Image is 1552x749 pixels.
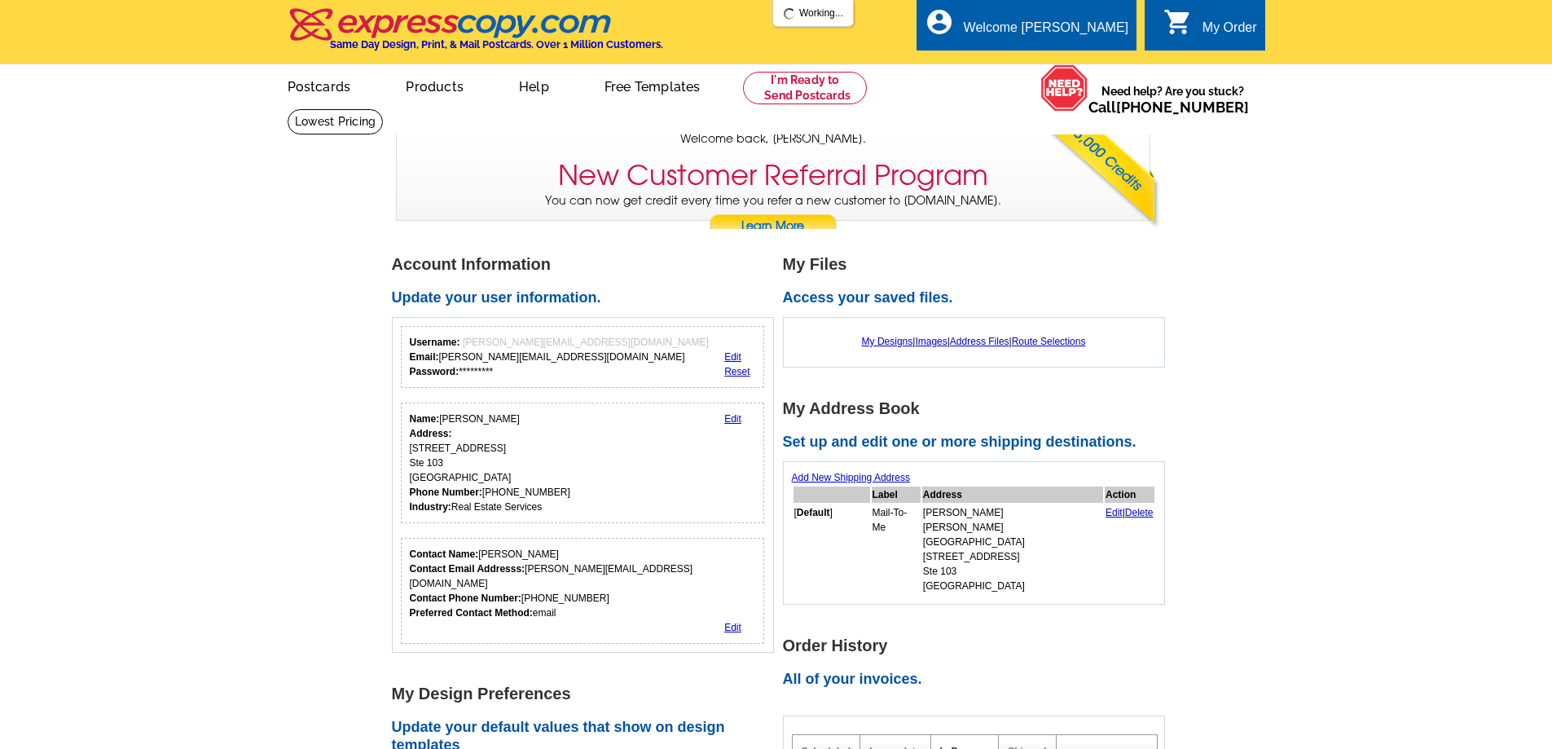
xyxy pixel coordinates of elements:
p: You can now get credit every time you refer a new customer to [DOMAIN_NAME]. [397,192,1150,239]
h2: Set up and edit one or more shipping destinations. [783,434,1174,452]
a: My Designs [862,336,913,347]
i: account_circle [925,7,954,37]
a: Learn More [709,214,838,239]
span: [PERSON_NAME][EMAIL_ADDRESS][DOMAIN_NAME] [463,337,709,348]
h1: Order History [783,637,1174,654]
a: Postcards [262,66,377,104]
span: Welcome back, [PERSON_NAME]. [680,130,866,148]
th: Action [1105,487,1154,503]
h1: My Address Book [783,400,1174,417]
strong: Preferred Contact Method: [410,607,533,619]
a: Products [380,66,490,104]
div: [PERSON_NAME][EMAIL_ADDRESS][DOMAIN_NAME] ********* [410,335,709,379]
th: Label [872,487,921,503]
a: Add New Shipping Address [792,472,910,483]
h2: All of your invoices. [783,671,1174,689]
h1: Account Information [392,256,783,273]
h2: Update your user information. [392,289,783,307]
span: Call [1088,99,1249,116]
div: Who should we contact regarding order issues? [401,538,765,644]
div: | | | [792,326,1156,357]
img: help [1040,64,1088,112]
strong: Name: [410,413,440,425]
a: Same Day Design, Print, & Mail Postcards. Over 1 Million Customers. [288,20,663,51]
h1: My Files [783,256,1174,273]
div: [PERSON_NAME] [STREET_ADDRESS] Ste 103 [GEOGRAPHIC_DATA] [PHONE_NUMBER] Real Estate Services [410,412,570,514]
b: Default [797,507,830,518]
a: Reset [724,366,750,377]
a: [PHONE_NUMBER] [1116,99,1249,116]
strong: Contact Name: [410,549,479,560]
strong: Password: [410,366,459,377]
a: Edit [724,351,741,363]
a: Address Files [950,336,1009,347]
i: shopping_cart [1163,7,1193,37]
h4: Same Day Design, Print, & Mail Postcards. Over 1 Million Customers. [330,38,663,51]
strong: Phone Number: [410,487,482,498]
a: Edit [724,622,741,633]
a: Edit [1106,507,1123,518]
a: Edit [724,413,741,425]
h1: My Design Preferences [392,685,783,703]
th: Address [922,487,1103,503]
a: Route Selections [1012,336,1086,347]
a: Delete [1125,507,1154,518]
h2: Access your saved files. [783,289,1174,307]
div: Welcome [PERSON_NAME] [964,20,1128,43]
strong: Contact Phone Number: [410,593,521,604]
strong: Contact Email Addresss: [410,563,525,575]
img: loading... [783,7,796,20]
a: Help [493,66,575,104]
td: Mail-To-Me [872,504,921,594]
div: My Order [1202,20,1257,43]
strong: Email: [410,351,439,363]
a: Images [915,336,947,347]
div: Your login information. [401,326,765,388]
td: [PERSON_NAME] [PERSON_NAME][GEOGRAPHIC_DATA] [STREET_ADDRESS] Ste 103 [GEOGRAPHIC_DATA] [922,504,1103,594]
strong: Industry: [410,501,451,513]
h3: New Customer Referral Program [558,159,988,192]
div: Your personal details. [401,403,765,523]
td: | [1105,504,1154,594]
a: Free Templates [578,66,727,104]
div: [PERSON_NAME] [PERSON_NAME][EMAIL_ADDRESS][DOMAIN_NAME] [PHONE_NUMBER] email [410,547,756,620]
strong: Username: [410,337,460,348]
a: shopping_cart My Order [1163,18,1257,38]
td: [ ] [794,504,870,594]
strong: Address: [410,428,452,439]
span: Need help? Are you stuck? [1088,83,1257,116]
